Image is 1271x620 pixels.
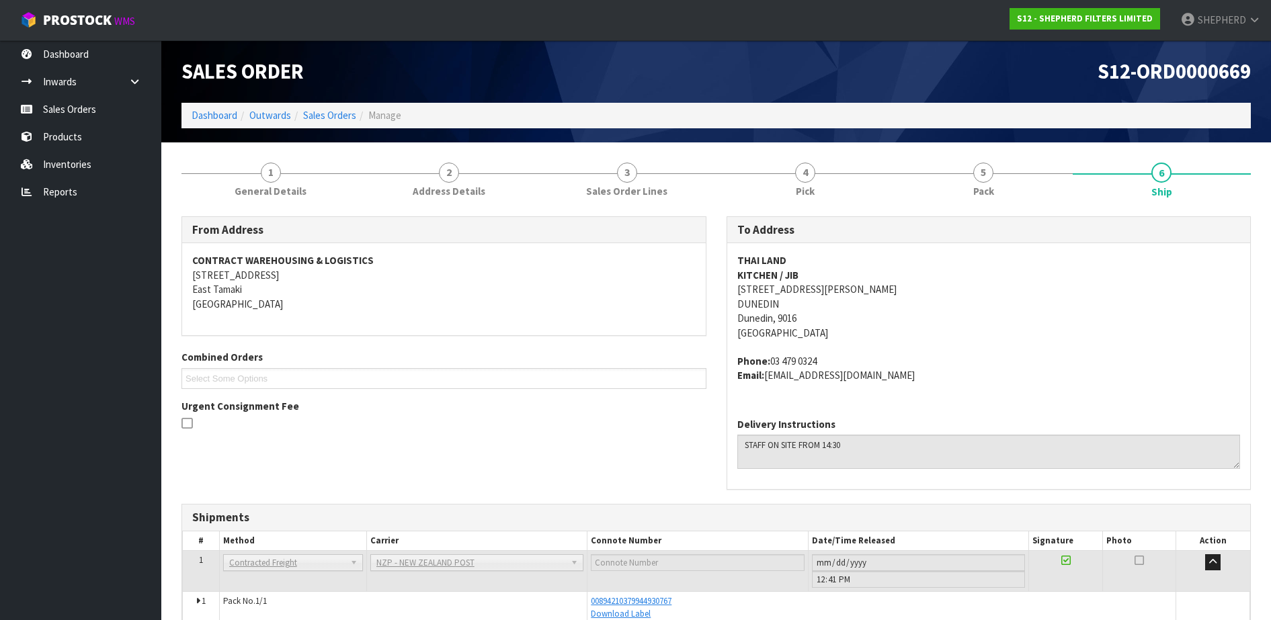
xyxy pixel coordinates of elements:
[20,11,37,28] img: cube-alt.png
[808,531,1029,551] th: Date/Time Released
[192,511,1240,524] h3: Shipments
[591,608,651,619] a: Download Label
[737,269,798,281] strong: KITCHEN / JIB
[796,184,815,198] span: Pick
[235,184,306,198] span: General Details
[1151,163,1172,183] span: 6
[249,109,291,122] a: Outwards
[413,184,485,198] span: Address Details
[366,531,587,551] th: Carrier
[586,184,667,198] span: Sales Order Lines
[1029,531,1103,551] th: Signature
[192,109,237,122] a: Dashboard
[737,354,1241,383] address: 03 479 0324 [EMAIL_ADDRESS][DOMAIN_NAME]
[617,163,637,183] span: 3
[376,555,566,571] span: NZP - NEW ZEALAND POST
[591,595,671,607] a: 00894210379944930767
[737,355,770,367] strong: phone
[973,163,993,183] span: 5
[973,184,994,198] span: Pack
[43,11,112,29] span: ProStock
[219,531,366,551] th: Method
[181,399,299,413] label: Urgent Consignment Fee
[368,109,401,122] span: Manage
[737,417,835,431] label: Delivery Instructions
[587,531,809,551] th: Connote Number
[114,15,135,28] small: WMS
[181,58,304,84] span: Sales Order
[439,163,459,183] span: 2
[255,595,267,607] span: 1/1
[202,595,206,607] span: 1
[1176,531,1250,551] th: Action
[591,554,805,571] input: Connote Number
[261,163,281,183] span: 1
[183,531,220,551] th: #
[1198,13,1246,26] span: SHEPHERD
[303,109,356,122] a: Sales Orders
[1098,58,1251,84] span: S12-ORD0000669
[1017,13,1153,24] strong: S12 - SHEPHERD FILTERS LIMITED
[192,224,696,236] h3: From Address
[229,555,345,571] span: Contracted Freight
[181,350,263,364] label: Combined Orders
[192,254,374,267] strong: CONTRACT WAREHOUSING & LOGISTICS
[737,254,786,267] strong: THAI LAND
[737,369,764,382] strong: email
[737,253,1241,340] address: [STREET_ADDRESS][PERSON_NAME] DUNEDIN Dunedin, 9016 [GEOGRAPHIC_DATA]
[795,163,815,183] span: 4
[199,554,203,566] span: 1
[737,224,1241,236] h3: To Address
[1151,185,1172,199] span: Ship
[1102,531,1176,551] th: Photo
[192,253,696,311] address: [STREET_ADDRESS] East Tamaki [GEOGRAPHIC_DATA]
